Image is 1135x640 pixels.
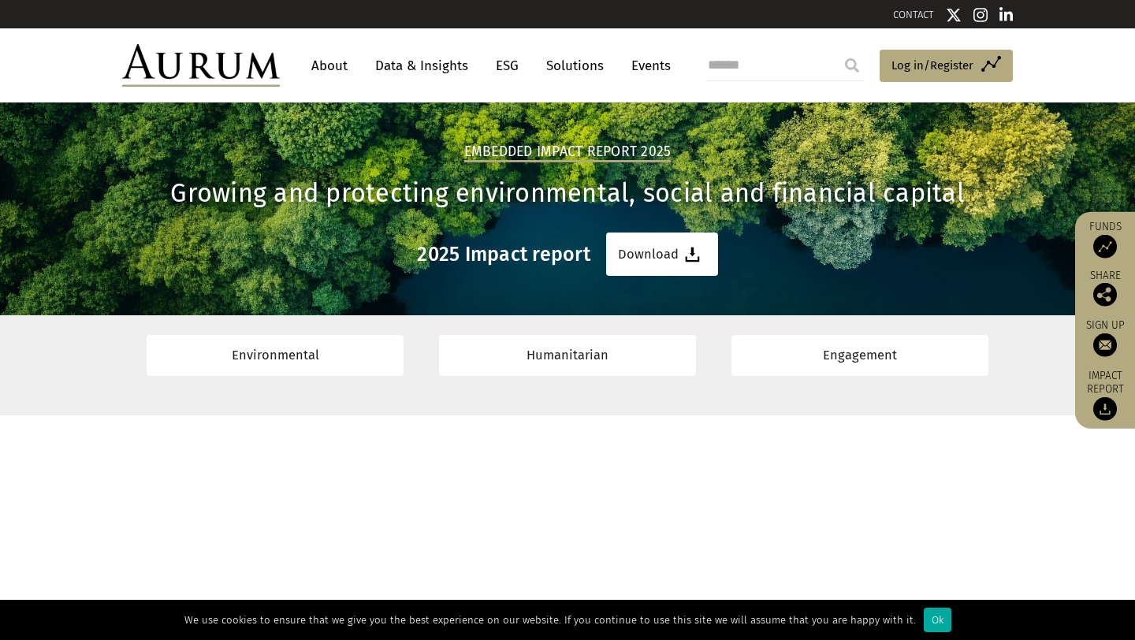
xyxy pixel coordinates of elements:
[439,335,696,375] a: Humanitarian
[836,50,868,81] input: Submit
[731,335,988,375] a: Engagement
[1083,369,1127,421] a: Impact report
[999,7,1014,23] img: Linkedin icon
[488,51,527,80] a: ESG
[122,44,280,87] img: Aurum
[367,51,476,80] a: Data & Insights
[1093,283,1117,307] img: Share this post
[1083,220,1127,259] a: Funds
[303,51,355,80] a: About
[973,7,988,23] img: Instagram icon
[1093,235,1117,259] img: Access Funds
[538,51,612,80] a: Solutions
[946,7,962,23] img: Twitter icon
[924,608,951,632] div: Ok
[891,56,973,75] span: Log in/Register
[464,143,672,162] h2: Embedded Impact report 2025
[1083,270,1127,307] div: Share
[880,50,1013,83] a: Log in/Register
[417,243,590,266] h3: 2025 Impact report
[606,233,718,276] a: Download
[122,178,1013,209] h1: Growing and protecting environmental, social and financial capital
[147,335,404,375] a: Environmental
[623,51,671,80] a: Events
[1083,318,1127,357] a: Sign up
[893,9,934,20] a: CONTACT
[1093,333,1117,357] img: Sign up to our newsletter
